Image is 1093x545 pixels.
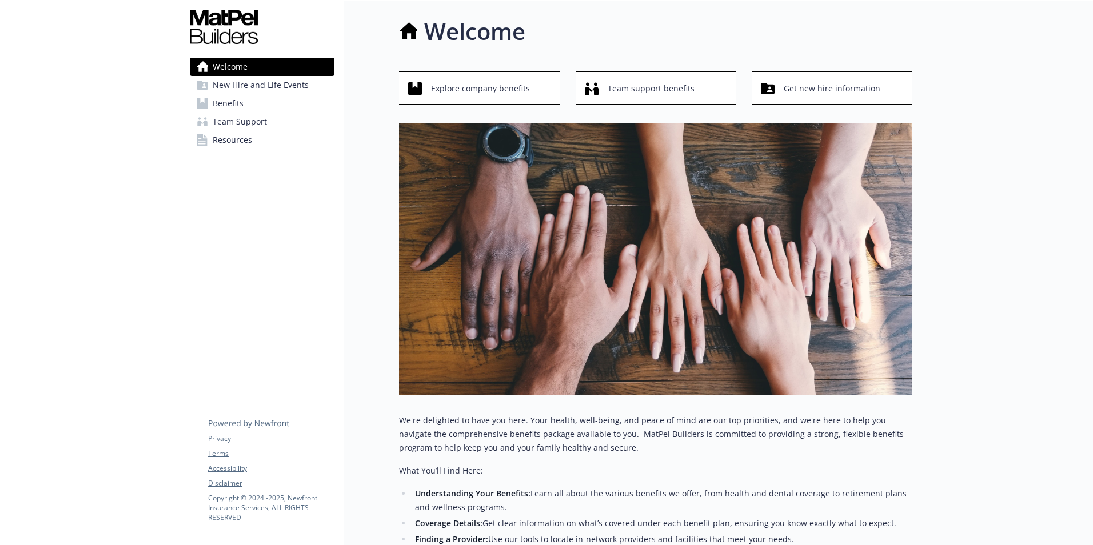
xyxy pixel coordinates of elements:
[213,131,252,149] span: Resources
[190,113,334,131] a: Team Support
[415,534,488,544] strong: Finding a Provider:
[208,448,334,459] a: Terms
[415,488,530,499] strong: Understanding Your Benefits:
[213,94,244,113] span: Benefits
[213,113,267,131] span: Team Support
[399,464,912,478] p: What You’ll Find Here:
[208,493,334,522] p: Copyright © 2024 - 2025 , Newfront Insurance Services, ALL RIGHTS RESERVED
[190,76,334,94] a: New Hire and Life Events
[190,131,334,149] a: Resources
[399,71,560,105] button: Explore company benefits
[412,487,912,514] li: Learn all about the various benefits we offer, from health and dental coverage to retirement plan...
[208,478,334,488] a: Disclaimer
[213,76,309,94] span: New Hire and Life Events
[399,414,912,455] p: We're delighted to have you here. Your health, well-being, and peace of mind are our top prioriti...
[608,78,695,99] span: Team support benefits
[576,71,736,105] button: Team support benefits
[208,434,334,444] a: Privacy
[399,123,912,395] img: overview page banner
[415,518,482,528] strong: Coverage Details:
[213,58,248,76] span: Welcome
[784,78,880,99] span: Get new hire information
[190,94,334,113] a: Benefits
[190,58,334,76] a: Welcome
[412,516,912,530] li: Get clear information on what’s covered under each benefit plan, ensuring you know exactly what t...
[752,71,912,105] button: Get new hire information
[208,463,334,474] a: Accessibility
[431,78,530,99] span: Explore company benefits
[424,14,525,49] h1: Welcome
